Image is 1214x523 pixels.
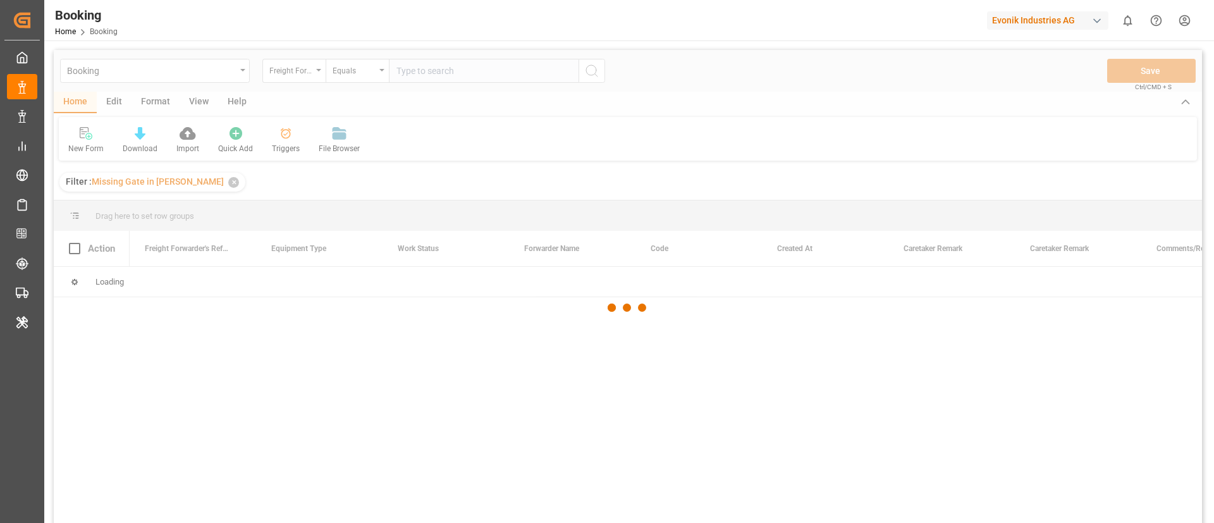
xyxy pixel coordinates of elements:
button: show 0 new notifications [1113,6,1142,35]
a: Home [55,27,76,36]
button: Evonik Industries AG [987,8,1113,32]
button: Help Center [1142,6,1170,35]
div: Booking [55,6,118,25]
div: Evonik Industries AG [987,11,1108,30]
